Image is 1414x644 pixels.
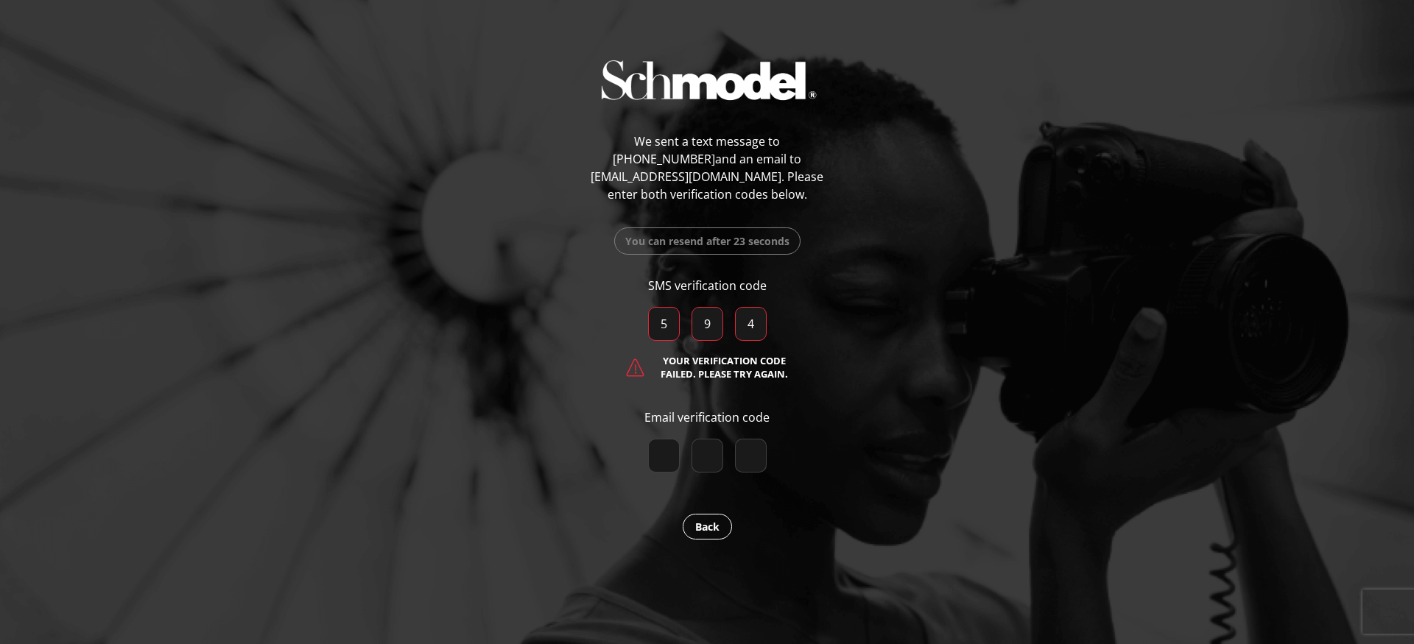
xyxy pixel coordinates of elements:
[660,354,789,381] p: Your verification code failed. Please try again.
[614,227,801,255] button: You can resend after 23 seconds
[589,277,825,294] p: SMS verification code
[683,514,732,539] button: Back
[589,52,825,108] img: img
[589,132,825,203] p: We sent a text message to [PHONE_NUMBER] and an email to [EMAIL_ADDRESS][DOMAIN_NAME] . Please en...
[589,408,825,426] p: Email verification code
